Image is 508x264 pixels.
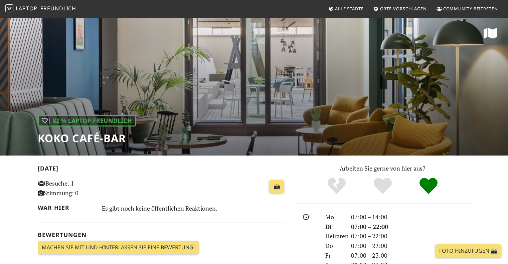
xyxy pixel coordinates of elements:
[325,223,332,231] font: Di
[38,5,76,12] font: -freundlich
[38,204,69,212] font: War hier
[42,244,195,251] font: Machen Sie mit und hinterlassen Sie eine Bewertung!
[443,6,498,12] font: Community beitreten
[38,164,58,172] font: [DATE]
[335,6,364,12] font: Alle Städte
[325,251,331,259] font: Fr
[269,180,284,193] a: 📸
[351,223,388,231] font: 07:00 – 22:00
[102,204,217,212] font: Es gibt noch keine öffentlichen Reaktionen.
[38,231,87,239] font: Bewertungen
[45,179,74,187] font: Besuche: 1
[44,189,78,197] font: Stimmung: 0
[38,241,199,254] a: Machen Sie mit und hinterlassen Sie eine Bewertung!
[351,242,387,250] font: 07:00 – 22:00
[273,183,280,190] font: 📸
[314,177,360,195] div: NEIN
[360,177,406,195] div: Ja
[351,232,387,240] font: 07:00 – 22:00
[325,232,349,240] font: Heiraten
[38,131,126,145] font: koko café-bar
[48,116,132,124] font: | 82 % Laptop-freundlich
[434,3,501,15] a: Community beitreten
[326,3,366,15] a: Alle Städte
[16,5,37,12] font: Laptop
[405,177,452,195] div: Definitiv!
[340,164,426,172] font: Arbeiten Sie gerne von hier aus?
[371,3,430,15] a: Orte vorschlagen
[351,213,387,221] font: 07:00 – 14:00
[380,6,427,12] font: Orte vorschlagen
[5,3,76,15] a: Laptopfreundlich Laptop-freundlich
[5,4,13,12] img: Laptopfreundlich
[351,251,387,259] font: 07:00 – 23:00
[435,244,501,257] a: Foto hinzufügen 📸
[325,242,333,250] font: Do
[439,247,497,254] font: Foto hinzufügen 📸
[325,213,334,221] font: Mo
